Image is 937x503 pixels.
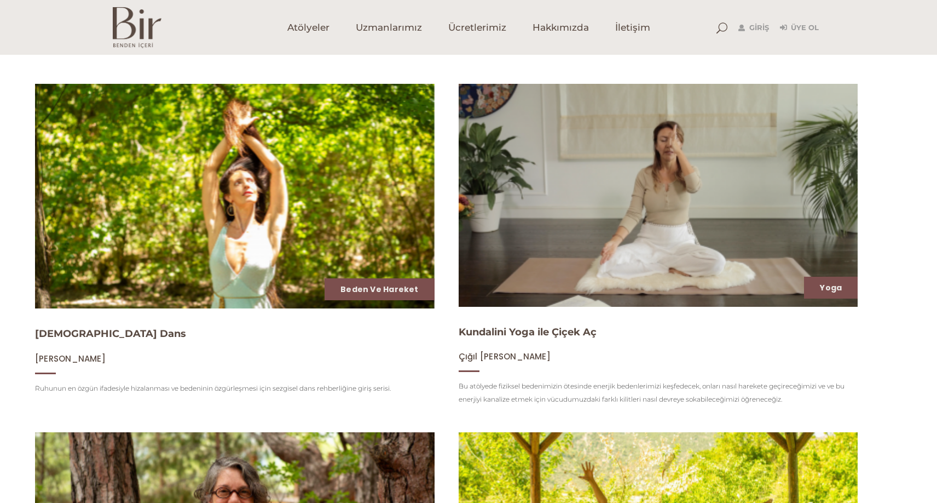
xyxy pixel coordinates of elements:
[340,284,418,295] a: Beden ve Hareket
[615,21,650,34] span: İletişim
[287,21,329,34] span: Atölyeler
[738,21,769,35] a: Giriş
[35,353,106,364] a: [PERSON_NAME]
[459,380,858,406] p: Bu atölyede fiziksel bedenimizin ötesinde enerjik bedenlerimizi keşfedecek, onları nasıl harekete...
[459,351,551,362] a: Çığıl [PERSON_NAME]
[356,21,422,34] span: Uzmanlarımız
[533,21,589,34] span: Hakkımızda
[448,21,506,34] span: Ücretlerimiz
[459,351,551,362] span: Çığıl [PERSON_NAME]
[820,282,842,293] a: Yoga
[780,21,819,35] a: Üye Ol
[459,326,597,338] a: Kundalini Yoga ile Çiçek Aç
[35,382,435,395] p: Ruhunun en özgün ifadesiyle hizalanması ve bedeninin özgürleşmesi için sezgisel dans rehberliğine...
[35,328,186,340] a: [DEMOGRAPHIC_DATA] Dans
